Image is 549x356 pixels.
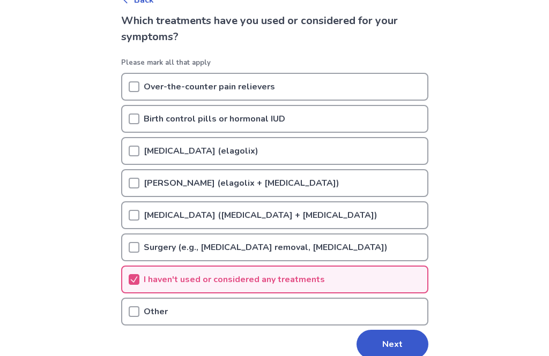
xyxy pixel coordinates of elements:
p: [MEDICAL_DATA] ([MEDICAL_DATA] + [MEDICAL_DATA]) [144,209,377,222]
p: Over-the-counter pain relievers [144,80,275,93]
p: Other [144,305,168,318]
p: Birth control pills or hormonal IUD [144,112,285,125]
p: I haven't used or considered any treatments [144,273,325,286]
p: Surgery (e.g., [MEDICAL_DATA] removal, [MEDICAL_DATA]) [144,241,388,254]
p: [MEDICAL_DATA] (elagolix) [144,145,258,157]
p: Please mark all that apply [121,58,428,69]
h2: Which treatments have you used or considered for your symptoms? [121,13,428,45]
p: [PERSON_NAME] (elagolix + [MEDICAL_DATA]) [144,177,339,190]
